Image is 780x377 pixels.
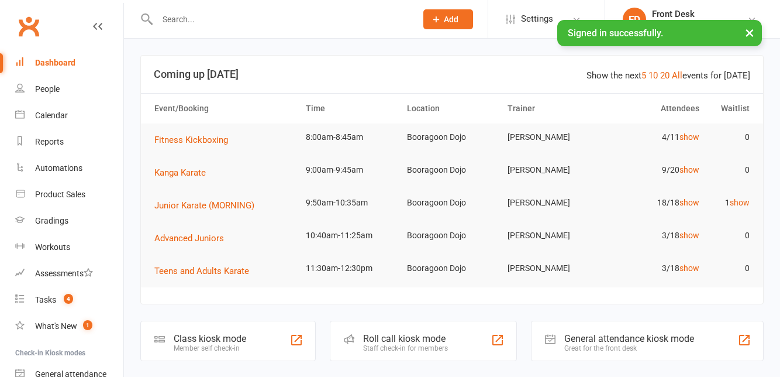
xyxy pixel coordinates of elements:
[35,321,77,331] div: What's New
[301,156,402,184] td: 9:00am-9:45am
[35,84,60,94] div: People
[603,222,705,249] td: 3/18
[521,6,553,32] span: Settings
[679,263,699,273] a: show
[363,333,448,344] div: Roll call kiosk mode
[705,222,755,249] td: 0
[35,242,70,252] div: Workouts
[641,70,646,81] a: 5
[83,320,92,330] span: 1
[154,198,263,213] button: Junior Karate (MORNING)
[402,156,503,184] td: Booragoon Dojo
[301,94,402,124] th: Time
[301,255,402,282] td: 11:30am-12:30pm
[603,124,705,151] td: 4/11
[154,231,232,245] button: Advanced Juniors
[623,8,646,31] div: FD
[739,20,760,45] button: ×
[154,135,228,145] span: Fitness Kickboxing
[64,294,73,304] span: 4
[652,9,722,19] div: Front Desk
[301,222,402,249] td: 10:40am-11:25am
[444,15,458,24] span: Add
[35,111,68,120] div: Calendar
[586,68,750,83] div: Show the next events for [DATE]
[679,231,699,240] a: show
[35,190,85,199] div: Product Sales
[603,189,705,217] td: 18/18
[502,189,603,217] td: [PERSON_NAME]
[154,68,750,80] h3: Coming up [DATE]
[679,165,699,174] a: show
[35,137,64,146] div: Reports
[705,255,755,282] td: 0
[14,12,43,41] a: Clubworx
[502,156,603,184] td: [PERSON_NAME]
[35,216,68,225] div: Gradings
[15,50,123,76] a: Dashboard
[35,269,93,278] div: Assessments
[705,124,755,151] td: 0
[652,19,722,30] div: Emplify Booragoon
[679,198,699,207] a: show
[502,222,603,249] td: [PERSON_NAME]
[402,124,503,151] td: Booragoon Dojo
[603,156,705,184] td: 9/20
[679,132,699,142] a: show
[15,261,123,287] a: Assessments
[149,94,301,124] th: Event/Booking
[672,70,682,81] a: All
[301,189,402,217] td: 9:50am-10:35am
[363,344,448,352] div: Staff check-in for members
[402,222,503,249] td: Booragoon Dojo
[502,255,603,282] td: [PERSON_NAME]
[705,189,755,217] td: 1
[15,181,123,208] a: Product Sales
[15,287,123,313] a: Tasks 4
[154,166,214,180] button: Kanga Karate
[730,198,750,207] a: show
[402,189,503,217] td: Booragoon Dojo
[154,167,206,178] span: Kanga Karate
[502,94,603,124] th: Trainer
[603,94,705,124] th: Attendees
[15,76,123,102] a: People
[35,58,75,67] div: Dashboard
[15,155,123,181] a: Automations
[15,234,123,261] a: Workouts
[564,333,694,344] div: General attendance kiosk mode
[402,255,503,282] td: Booragoon Dojo
[705,156,755,184] td: 0
[603,255,705,282] td: 3/18
[154,266,249,276] span: Teens and Adults Karate
[15,208,123,234] a: Gradings
[15,102,123,129] a: Calendar
[648,70,658,81] a: 10
[705,94,755,124] th: Waitlist
[402,94,503,124] th: Location
[502,124,603,151] td: [PERSON_NAME]
[174,333,246,344] div: Class kiosk mode
[174,344,246,352] div: Member self check-in
[154,200,254,211] span: Junior Karate (MORNING)
[15,129,123,155] a: Reports
[154,233,224,244] span: Advanced Juniors
[660,70,669,81] a: 20
[568,28,663,39] span: Signed in successfully.
[35,295,56,304] div: Tasks
[35,163,82,173] div: Automations
[154,11,408,28] input: Search...
[423,9,473,29] button: Add
[15,313,123,340] a: What's New1
[564,344,694,352] div: Great for the front desk
[301,124,402,151] td: 8:00am-8:45am
[154,264,257,278] button: Teens and Adults Karate
[154,133,236,147] button: Fitness Kickboxing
